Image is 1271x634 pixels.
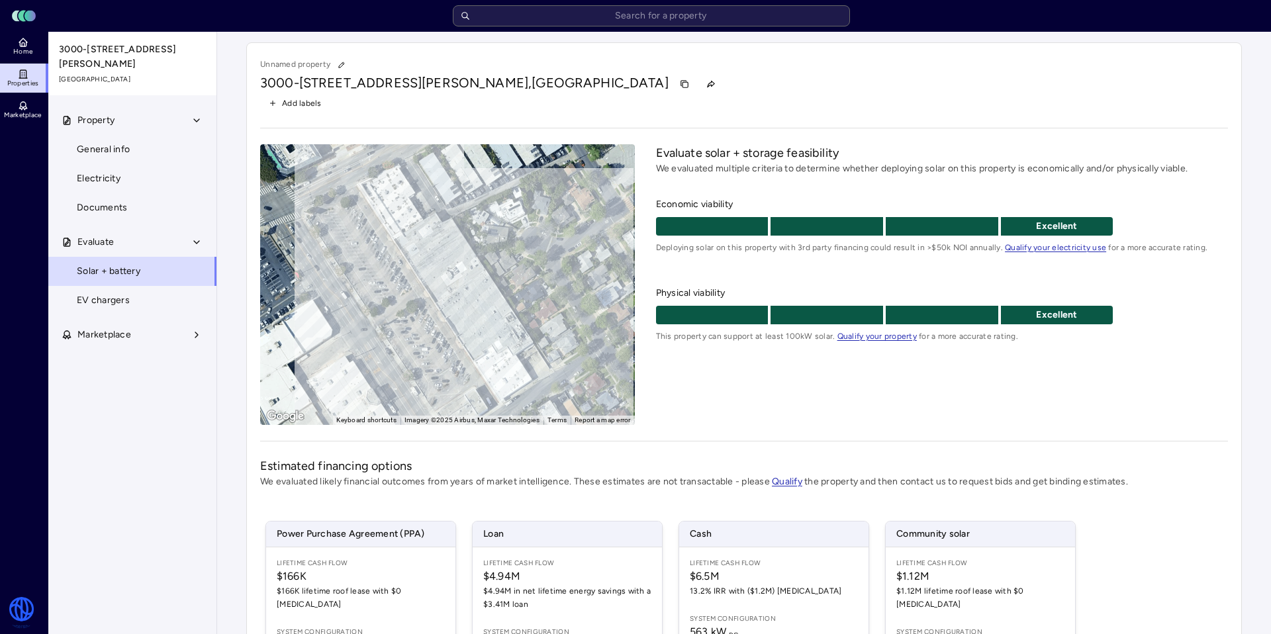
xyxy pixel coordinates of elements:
a: General info [48,135,217,164]
span: General info [77,142,130,157]
span: Properties [7,79,39,87]
span: This property can support at least 100kW solar. for a more accurate rating. [656,330,1228,343]
span: System configuration [690,613,858,624]
span: Lifetime Cash Flow [896,558,1064,568]
span: Documents [77,201,127,215]
span: Cash [679,521,869,547]
span: Loan [473,521,662,547]
span: $6.5M [690,568,858,584]
span: Marketplace [77,328,131,342]
button: Property [48,106,218,135]
span: Power Purchase Agreement (PPA) [266,521,455,547]
p: We evaluated likely financial outcomes from years of market intelligence. These estimates are not... [260,475,1228,489]
span: Evaluate [77,235,114,249]
span: [GEOGRAPHIC_DATA] [532,75,669,91]
span: Physical viability [656,286,1228,300]
span: Add labels [282,97,322,110]
button: Add labels [260,95,330,112]
span: Home [13,48,32,56]
a: Documents [48,193,217,222]
span: Lifetime Cash Flow [690,558,858,568]
span: Economic viability [656,197,1228,212]
button: Keyboard shortcuts [336,416,397,425]
a: Terms (opens in new tab) [547,416,567,424]
h2: Evaluate solar + storage feasibility [656,144,1228,161]
button: Evaluate [48,228,218,257]
span: $166K [277,568,445,584]
a: Qualify your property [837,332,917,341]
span: EV chargers [77,293,130,308]
button: Marketplace [48,320,218,349]
span: $1.12M [896,568,1064,584]
span: $1.12M lifetime roof lease with $0 [MEDICAL_DATA] [896,584,1064,611]
span: [GEOGRAPHIC_DATA] [59,74,207,85]
span: $4.94M in net lifetime energy savings with a $3.41M loan [483,584,651,611]
img: Watershed [8,597,35,629]
span: 3000-[STREET_ADDRESS][PERSON_NAME] [59,42,207,71]
a: Qualify your electricity use [1005,243,1106,252]
span: Lifetime Cash Flow [277,558,445,568]
span: Solar + battery [77,264,140,279]
span: Community solar [886,521,1075,547]
a: Qualify [772,476,802,487]
span: Electricity [77,171,120,186]
a: Open this area in Google Maps (opens a new window) [263,408,307,425]
span: Lifetime Cash Flow [483,558,651,568]
span: $4.94M [483,568,651,584]
p: Unnamed property [260,56,350,73]
span: 13.2% IRR with ($1.2M) [MEDICAL_DATA] [690,584,858,598]
span: Imagery ©2025 Airbus, Maxar Technologies [404,416,540,424]
input: Search for a property [453,5,850,26]
img: Google [263,408,307,425]
h2: Estimated financing options [260,457,1228,475]
a: Electricity [48,164,217,193]
p: Excellent [1001,219,1113,234]
a: Solar + battery [48,257,217,286]
span: Property [77,113,115,128]
span: $166K lifetime roof lease with $0 [MEDICAL_DATA] [277,584,445,611]
span: Deploying solar on this property with 3rd party financing could result in >$50k NOI annually. for... [656,241,1228,254]
p: Excellent [1001,308,1113,322]
p: We evaluated multiple criteria to determine whether deploying solar on this property is economica... [656,161,1228,176]
a: Report a map error [575,416,631,424]
a: EV chargers [48,286,217,315]
span: 3000-[STREET_ADDRESS][PERSON_NAME], [260,75,532,91]
span: Marketplace [4,111,41,119]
